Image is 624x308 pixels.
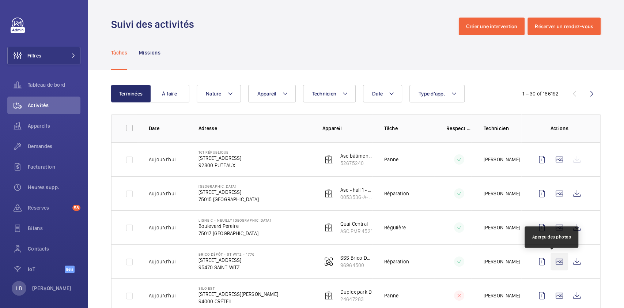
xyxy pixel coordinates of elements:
[483,125,521,132] p: Technicien
[28,245,80,252] span: Contacts
[324,189,333,198] img: elevator.svg
[533,125,586,132] p: Actions
[322,125,373,132] p: Appareil
[340,262,373,269] p: 96964500
[324,257,333,266] img: fire_alarm.svg
[483,224,520,231] p: [PERSON_NAME]
[198,290,278,298] p: [STREET_ADDRESS][PERSON_NAME]
[28,122,80,129] span: Appareils
[363,85,402,102] button: Date
[150,85,189,102] button: À faire
[28,266,65,273] span: IoT
[312,91,337,97] span: Technicien
[384,125,435,132] p: Tâche
[7,47,80,64] button: Filtres
[446,125,472,132] p: Respect délai
[340,220,372,228] p: Quai Central
[198,218,271,222] p: Ligne C - NEUILLY [GEOGRAPHIC_DATA]
[198,188,259,196] p: [STREET_ADDRESS]
[198,264,254,271] p: 95470 SAINT-WITZ
[384,258,409,265] p: Réparation
[419,91,445,97] span: Type d'app.
[28,163,80,170] span: Facturation
[32,285,72,292] p: [PERSON_NAME]
[522,90,559,97] div: 1 – 30 of 166192
[149,125,187,132] p: Date
[28,102,80,109] span: Activités
[257,91,276,97] span: Appareil
[111,49,127,56] p: Tâches
[149,258,176,265] p: Aujourd'hui
[198,298,278,305] p: 94000 CRÉTEIL
[28,81,80,89] span: Tableau de bord
[197,85,241,102] button: Nature
[28,204,69,211] span: Réserves
[198,184,259,188] p: [GEOGRAPHIC_DATA]
[198,230,271,237] p: 75017 [GEOGRAPHIC_DATA]
[340,159,373,167] p: 52675240
[72,205,80,211] span: 58
[149,292,176,299] p: Aujourd'hui
[340,296,372,303] p: 24647283
[527,18,601,35] button: Réserver un rendez-vous
[198,125,311,132] p: Adresse
[384,292,398,299] p: Panne
[324,223,333,232] img: elevator.svg
[483,292,520,299] p: [PERSON_NAME]
[324,155,333,164] img: elevator.svg
[149,156,176,163] p: Aujourd'hui
[27,52,41,59] span: Filtres
[198,162,242,169] p: 92800 PUTEAUX
[65,266,75,273] span: Beta
[340,194,373,201] p: 005353G-A-2-21-0-02
[459,18,525,35] button: Créer une intervention
[198,222,271,230] p: Boulevard Pereire
[409,85,465,102] button: Type d'app.
[532,234,571,240] div: Aperçu des photos
[483,190,520,197] p: [PERSON_NAME]
[384,156,398,163] p: Panne
[198,286,278,290] p: SILO EST
[340,254,373,262] p: SSS Brico Dépôt [DEMOGRAPHIC_DATA]
[149,190,176,197] p: Aujourd'hui
[372,91,383,97] span: Date
[324,291,333,300] img: elevator.svg
[206,91,222,97] span: Nature
[198,150,242,154] p: 161 République
[111,85,151,102] button: Terminées
[340,186,373,194] p: Asc - hall 1 - ascenseur "Coeur de gare" -
[139,49,160,56] p: Missions
[28,184,80,191] span: Heures supp.
[340,288,372,296] p: Duplex park D
[340,152,373,159] p: Asc bâtiment 11
[198,196,259,203] p: 75015 [GEOGRAPHIC_DATA]
[111,18,198,31] h1: Suivi des activités
[198,252,254,256] p: Brico Dépôt - ST WITZ - 1776
[28,143,80,150] span: Demandes
[384,224,406,231] p: Régulière
[28,225,80,232] span: Bilans
[303,85,356,102] button: Technicien
[248,85,296,102] button: Appareil
[149,224,176,231] p: Aujourd'hui
[340,228,372,235] p: ASC.PMR 4521
[16,285,22,292] p: LB
[198,256,254,264] p: [STREET_ADDRESS]
[198,154,242,162] p: [STREET_ADDRESS]
[483,156,520,163] p: [PERSON_NAME]
[384,190,409,197] p: Réparation
[483,258,520,265] p: [PERSON_NAME]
